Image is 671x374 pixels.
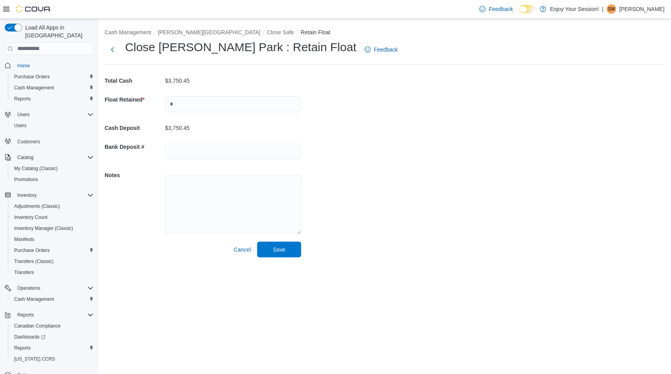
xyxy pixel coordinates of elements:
span: Canadian Compliance [14,323,61,329]
span: Reports [14,345,31,351]
button: Users [2,109,97,120]
span: Users [14,122,26,129]
button: Close Safe [267,29,294,35]
nav: An example of EuiBreadcrumbs [105,28,665,38]
button: Reports [8,343,97,354]
button: [PERSON_NAME][GEOGRAPHIC_DATA] [158,29,260,35]
span: Purchase Orders [14,74,50,80]
span: Transfers (Classic) [11,257,94,266]
p: $3,750.45 [165,78,190,84]
a: Cash Management [11,83,57,93]
span: Operations [17,285,41,291]
span: Inventory Manager (Classic) [14,225,73,231]
a: Cash Management [11,294,57,304]
span: Dashboards [11,332,94,342]
button: Retain Float [301,29,330,35]
span: Adjustments (Classic) [14,203,60,209]
a: [US_STATE] CCRS [11,354,58,364]
span: Cash Management [11,83,94,93]
span: [US_STATE] CCRS [14,356,55,362]
button: Inventory Count [8,212,97,223]
span: Promotions [11,175,94,184]
div: Shanon McLenaghan [607,4,616,14]
h5: Notes [105,167,164,183]
span: Purchase Orders [14,247,50,254]
a: Customers [14,137,43,146]
span: My Catalog (Classic) [11,164,94,173]
span: Customers [17,139,40,145]
span: Cash Management [11,294,94,304]
button: Purchase Orders [8,71,97,82]
button: [US_STATE] CCRS [8,354,97,365]
span: Inventory [14,191,94,200]
span: Load All Apps in [GEOGRAPHIC_DATA] [22,24,94,39]
span: Inventory Manager (Classic) [11,224,94,233]
h5: Bank Deposit # [105,139,164,155]
a: Canadian Compliance [11,321,64,331]
span: Promotions [14,176,38,183]
span: Cash Management [14,296,54,302]
img: Cova [16,5,51,13]
span: Home [14,61,94,70]
span: Transfers (Classic) [14,258,53,265]
button: Reports [8,93,97,104]
a: Users [11,121,29,130]
span: Catalog [14,153,94,162]
span: Feedback [489,5,513,13]
a: Inventory Count [11,213,51,222]
span: Canadian Compliance [11,321,94,331]
span: Feedback [374,46,398,54]
a: My Catalog (Classic) [11,164,61,173]
a: Feedback [361,42,401,57]
span: Operations [14,283,94,293]
span: Adjustments (Classic) [11,202,94,211]
button: Users [14,110,33,119]
h1: Close [PERSON_NAME] Park : Retain Float [125,39,357,55]
button: Operations [14,283,44,293]
span: Dashboards [14,334,46,340]
span: Save [273,246,286,254]
p: Enjoy Your Session! [550,4,599,14]
button: Customers [2,136,97,147]
span: My Catalog (Classic) [14,165,58,172]
button: Inventory [14,191,40,200]
span: Manifests [11,235,94,244]
span: Inventory Count [11,213,94,222]
button: Manifests [8,234,97,245]
p: [PERSON_NAME] [619,4,665,14]
span: Inventory Count [14,214,48,220]
a: Manifests [11,235,37,244]
button: Cash Management [8,294,97,305]
a: Feedback [476,1,516,17]
button: Catalog [2,152,97,163]
button: Transfers [8,267,97,278]
a: Reports [11,343,34,353]
span: Customers [14,137,94,146]
span: Purchase Orders [11,246,94,255]
span: Cash Management [14,85,54,91]
span: Users [17,111,29,118]
button: Adjustments (Classic) [8,201,97,212]
a: Dashboards [11,332,49,342]
button: My Catalog (Classic) [8,163,97,174]
a: Transfers (Classic) [11,257,57,266]
a: Home [14,61,33,70]
span: Reports [17,312,34,318]
button: Inventory Manager (Classic) [8,223,97,234]
button: Catalog [14,153,37,162]
span: Transfers [14,269,34,276]
span: Transfers [11,268,94,277]
button: Canadian Compliance [8,320,97,331]
button: Operations [2,283,97,294]
button: Reports [14,310,37,320]
h5: Cash Deposit [105,120,164,136]
h5: Float Retained [105,92,164,107]
a: Purchase Orders [11,72,53,81]
span: Cancel [234,246,251,254]
span: Washington CCRS [11,354,94,364]
span: Inventory [17,192,37,198]
button: Cash Management [105,29,151,35]
span: SM [608,4,615,14]
input: Dark Mode [520,5,536,13]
